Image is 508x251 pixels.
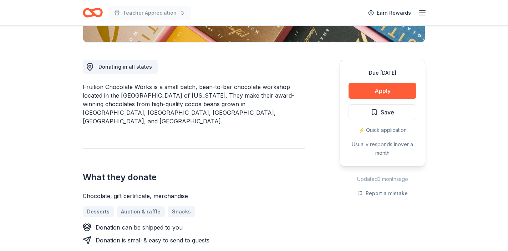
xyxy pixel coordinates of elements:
[349,126,416,134] div: ⚡️ Quick application
[83,192,305,200] div: Chocolate, gift certificate, merchandise
[98,64,152,70] span: Donating in all states
[83,83,305,126] div: Fruition Chocolate Works is a small batch, bean-to-bar chocolate workshop located in the [GEOGRAP...
[83,206,114,217] a: Desserts
[349,83,416,99] button: Apply
[381,108,394,117] span: Save
[108,6,191,20] button: Teacher Appreciation
[357,189,408,198] button: Report a mistake
[364,6,415,19] a: Earn Rewards
[83,4,103,21] a: Home
[123,9,177,17] span: Teacher Appreciation
[349,69,416,77] div: Due [DATE]
[349,104,416,120] button: Save
[83,172,305,183] h2: What they donate
[96,236,209,245] div: Donation is small & easy to send to guests
[349,140,416,157] div: Usually responds in over a month
[340,175,425,183] div: Updated 3 months ago
[117,206,165,217] a: Auction & raffle
[96,223,183,232] div: Donation can be shipped to you
[168,206,195,217] a: Snacks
